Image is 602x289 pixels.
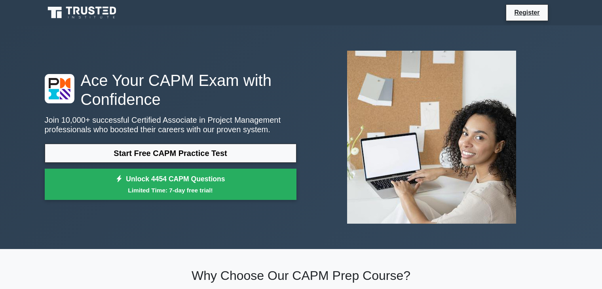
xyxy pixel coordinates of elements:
small: Limited Time: 7-day free trial! [55,186,287,195]
a: Start Free CAPM Practice Test [45,144,296,163]
a: Unlock 4454 CAPM QuestionsLimited Time: 7-day free trial! [45,169,296,200]
a: Register [509,8,544,17]
p: Join 10,000+ successful Certified Associate in Project Management professionals who boosted their... [45,115,296,134]
h2: Why Choose Our CAPM Prep Course? [45,268,558,283]
h1: Ace Your CAPM Exam with Confidence [45,71,296,109]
